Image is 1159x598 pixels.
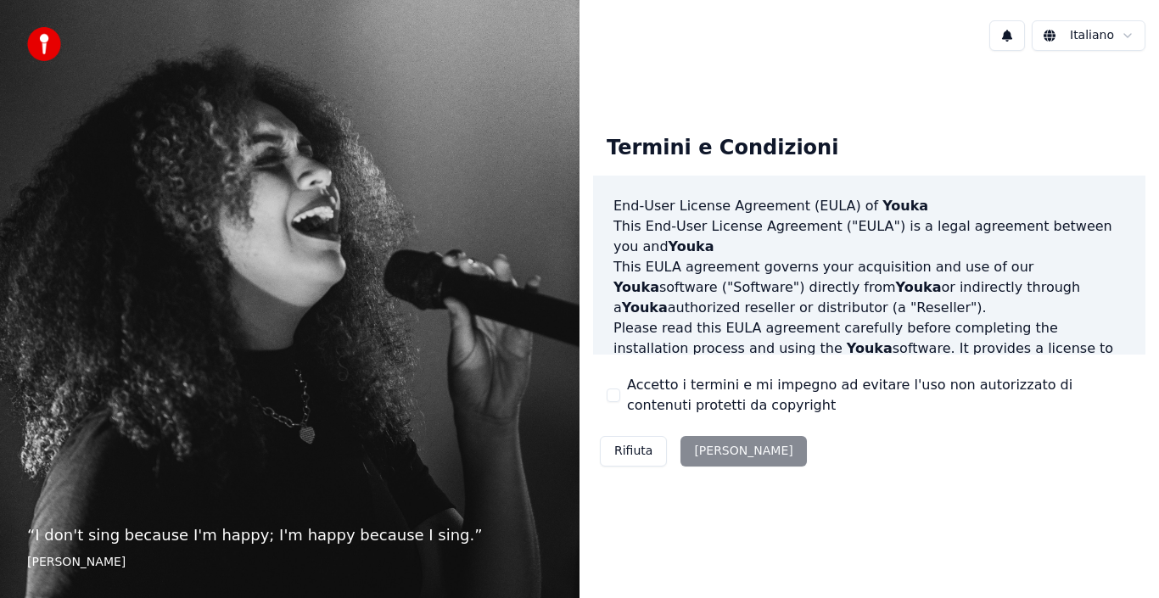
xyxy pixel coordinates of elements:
[613,257,1125,318] p: This EULA agreement governs your acquisition and use of our software ("Software") directly from o...
[613,279,659,295] span: Youka
[27,523,552,547] p: “ I don't sing because I'm happy; I'm happy because I sing. ”
[882,198,928,214] span: Youka
[896,279,942,295] span: Youka
[593,121,852,176] div: Termini e Condizioni
[27,554,552,571] footer: [PERSON_NAME]
[600,436,667,467] button: Rifiuta
[627,375,1132,416] label: Accetto i termini e mi impegno ad evitare l'uso non autorizzato di contenuti protetti da copyright
[27,27,61,61] img: youka
[847,340,893,356] span: Youka
[669,238,714,254] span: Youka
[613,216,1125,257] p: This End-User License Agreement ("EULA") is a legal agreement between you and
[622,299,668,316] span: Youka
[613,196,1125,216] h3: End-User License Agreement (EULA) of
[613,318,1125,400] p: Please read this EULA agreement carefully before completing the installation process and using th...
